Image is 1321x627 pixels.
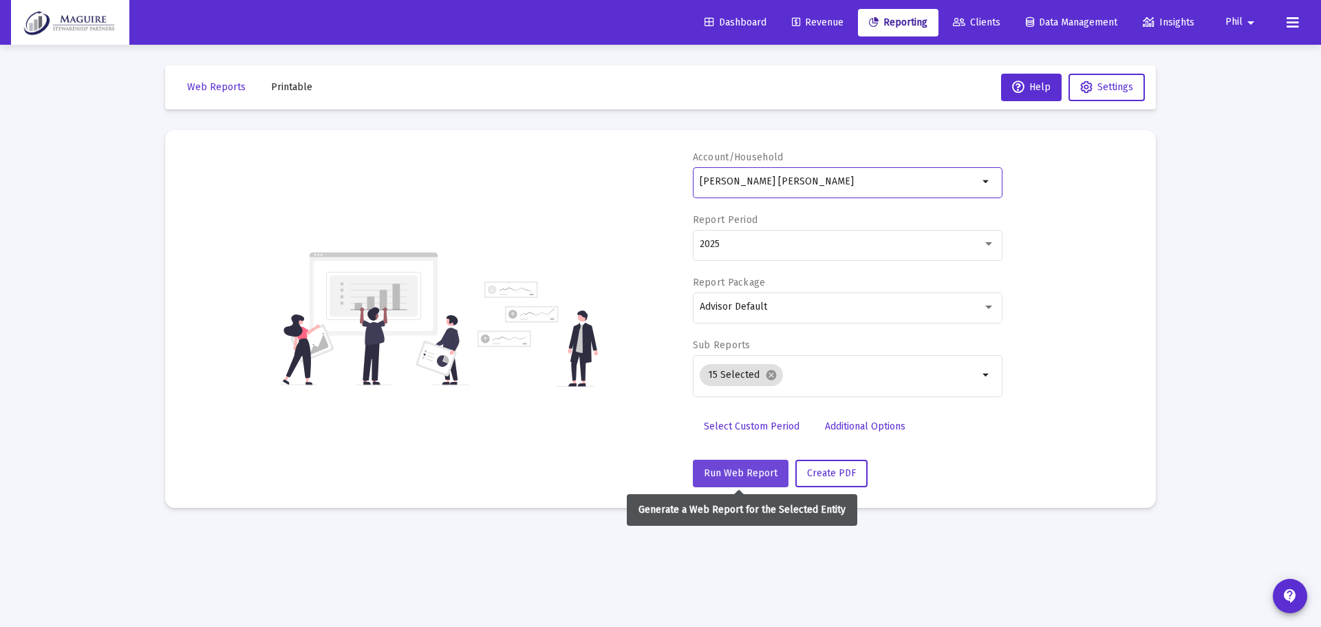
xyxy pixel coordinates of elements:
[1243,9,1259,36] mat-icon: arrow_drop_down
[795,460,868,487] button: Create PDF
[978,173,995,190] mat-icon: arrow_drop_down
[477,281,598,387] img: reporting-alt
[693,214,758,226] label: Report Period
[942,9,1011,36] a: Clients
[1225,17,1243,28] span: Phil
[1068,74,1145,101] button: Settings
[693,460,788,487] button: Run Web Report
[807,467,856,479] span: Create PDF
[825,421,905,432] span: Additional Options
[1097,81,1133,93] span: Settings
[1132,9,1205,36] a: Insights
[1209,8,1276,36] button: Phil
[704,421,799,432] span: Select Custom Period
[176,74,257,101] button: Web Reports
[271,81,312,93] span: Printable
[765,369,777,381] mat-icon: cancel
[869,17,927,28] span: Reporting
[694,9,777,36] a: Dashboard
[700,364,783,386] mat-chip: 15 Selected
[858,9,938,36] a: Reporting
[1143,17,1194,28] span: Insights
[187,81,246,93] span: Web Reports
[1026,17,1117,28] span: Data Management
[704,467,777,479] span: Run Web Report
[1015,9,1128,36] a: Data Management
[705,17,766,28] span: Dashboard
[1282,588,1298,604] mat-icon: contact_support
[700,238,720,250] span: 2025
[792,17,844,28] span: Revenue
[1001,74,1062,101] button: Help
[260,74,323,101] button: Printable
[700,361,978,389] mat-chip-list: Selection
[700,301,767,312] span: Advisor Default
[693,277,766,288] label: Report Package
[700,176,978,187] input: Search or select an account or household
[693,151,784,163] label: Account/Household
[978,367,995,383] mat-icon: arrow_drop_down
[21,9,119,36] img: Dashboard
[781,9,855,36] a: Revenue
[953,17,1000,28] span: Clients
[1012,81,1051,93] span: Help
[280,251,469,387] img: reporting
[693,339,751,351] label: Sub Reports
